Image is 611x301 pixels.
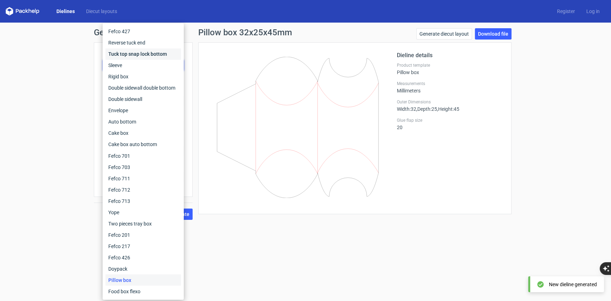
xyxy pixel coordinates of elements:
div: Envelope [105,105,181,116]
div: Doypack [105,263,181,274]
div: Millimeters [397,81,503,94]
h2: Dieline details [397,51,503,60]
div: Tuck top snap lock bottom [105,48,181,60]
div: Cake box [105,127,181,139]
span: , Depth : 25 [416,106,437,112]
div: Double sidewall [105,94,181,105]
a: Diecut layouts [80,8,123,15]
div: Rigid box [105,71,181,82]
div: Fefco 426 [105,252,181,263]
span: , Height : 45 [437,106,459,112]
label: Product template [397,62,503,68]
a: Download file [475,28,512,40]
div: Auto bottom [105,116,181,127]
label: Glue flap size [397,118,503,123]
div: Fefco 712 [105,184,181,195]
div: Double sidewall double bottom [105,82,181,94]
span: Width : 32 [397,106,416,112]
label: Measurements [397,81,503,86]
div: Fefco 427 [105,26,181,37]
div: Reverse tuck end [105,37,181,48]
div: Fefco 711 [105,173,181,184]
div: Cake box auto bottom [105,139,181,150]
div: Pillow box [105,274,181,285]
a: Generate diecut layout [416,28,472,40]
div: Fefco 703 [105,161,181,173]
div: Food box flexo [105,285,181,297]
h1: Generate new dieline [94,28,517,37]
div: New dieline generated [549,281,597,288]
label: Outer Dimensions [397,99,503,105]
div: Two pieces tray box [105,218,181,229]
div: Fefco 217 [105,240,181,252]
div: 20 [397,118,503,130]
div: Fefco 701 [105,150,181,161]
a: Register [551,8,581,15]
div: Sleeve [105,60,181,71]
div: Yope [105,206,181,218]
a: Log in [581,8,605,15]
h1: Pillow box 32x25x45mm [198,28,292,37]
div: Pillow box [397,62,503,75]
a: Dielines [51,8,80,15]
div: Fefco 713 [105,195,181,206]
div: Fefco 201 [105,229,181,240]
